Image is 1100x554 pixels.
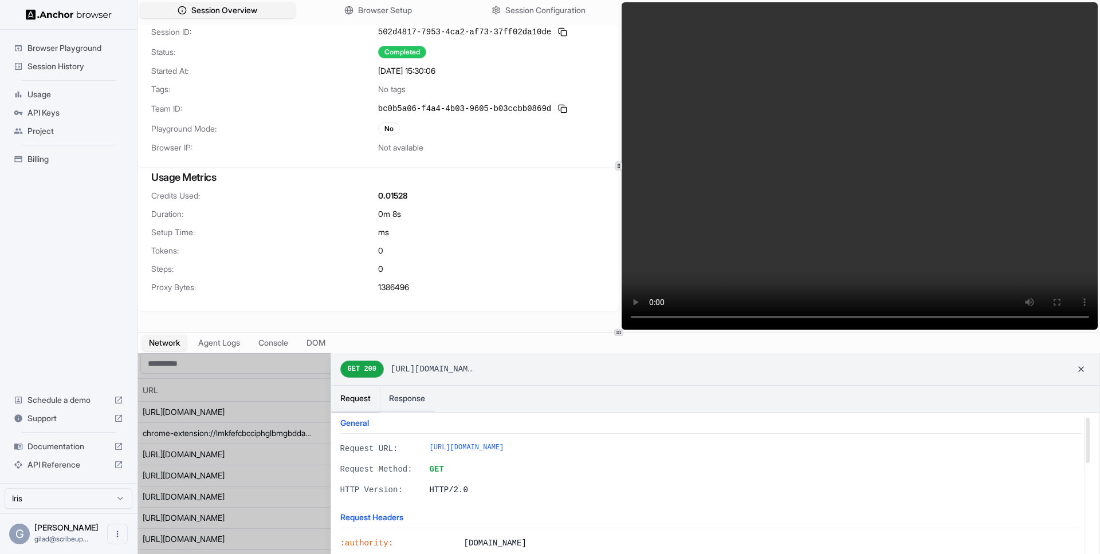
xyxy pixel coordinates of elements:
span: API Reference [27,459,109,470]
span: Browser Setup [358,5,412,16]
span: Session ID: [151,26,378,38]
button: Open menu [107,524,128,544]
div: API Keys [9,104,128,122]
span: Not available [378,142,423,153]
span: :authority : [340,537,455,549]
div: Schedule a demo [9,391,128,409]
h4: Request Headers [340,512,1081,528]
h4: General [340,417,1081,434]
div: Browser Playground [9,39,128,57]
span: 0 [378,263,383,275]
span: Browser Playground [27,42,123,54]
img: Anchor Logo [26,9,112,20]
button: Agent Logs [191,335,247,351]
span: Session History [27,61,123,72]
span: Credits Used: [151,190,378,201]
span: Team ID: [151,103,378,114]
span: [DATE] 15:30:06 [378,65,435,77]
div: Completed [378,46,426,58]
span: Session Overview [191,5,257,16]
span: Request Method: [340,464,421,475]
span: HTTP Version: [340,484,421,496]
div: Project [9,122,128,140]
span: Setup Time: [151,227,378,238]
span: gilad@scribeup.io [34,535,88,543]
div: Billing [9,150,128,168]
button: Response [380,386,434,412]
div: G [9,524,30,544]
div: Support [9,409,128,428]
span: [URL][DOMAIN_NAME] [430,443,1081,454]
span: 0m 8s [378,208,401,220]
span: Duration: [151,208,378,220]
span: Session Configuration [505,5,586,16]
h3: Usage Metrics [151,169,605,185]
span: Documentation [27,441,109,452]
span: 0 [378,245,383,256]
span: 0.01528 [378,190,408,201]
span: ms [378,227,389,238]
button: Network [142,335,187,351]
span: Project [27,125,123,137]
span: Billing [27,153,123,165]
div: Session History [9,57,128,76]
div: No [378,122,400,135]
div: GET 200 [340,361,384,378]
span: 502d4817-7953-4ca2-af73-37ff02da10de [378,26,551,38]
span: Tokens: [151,245,378,256]
div: API Reference [9,456,128,474]
span: bc0b5a06-f4a4-4b03-9605-b03ccbb0869d [378,103,551,114]
div: Documentation [9,437,128,456]
span: Status: [151,46,378,58]
span: Tags: [151,84,378,95]
span: API Keys [27,107,123,118]
span: [URL][DOMAIN_NAME] [391,363,473,375]
span: Support [27,413,109,424]
span: 1386496 [378,282,409,293]
button: DOM [300,335,332,351]
span: Started At: [151,65,378,77]
span: Browser IP: [151,142,378,153]
span: Gilad Spitzer [34,523,99,532]
span: Steps: [151,263,378,275]
button: Console [252,335,295,351]
div: Usage [9,85,128,104]
span: GET [430,464,1081,475]
span: No tags [378,84,406,95]
span: HTTP/2.0 [430,484,1081,496]
span: Usage [27,89,123,100]
button: Request [331,386,380,412]
span: Request URL: [340,443,421,454]
span: Proxy Bytes: [151,282,378,293]
span: [DOMAIN_NAME] [464,537,1081,549]
span: Schedule a demo [27,394,109,406]
span: Playground Mode: [151,123,378,134]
